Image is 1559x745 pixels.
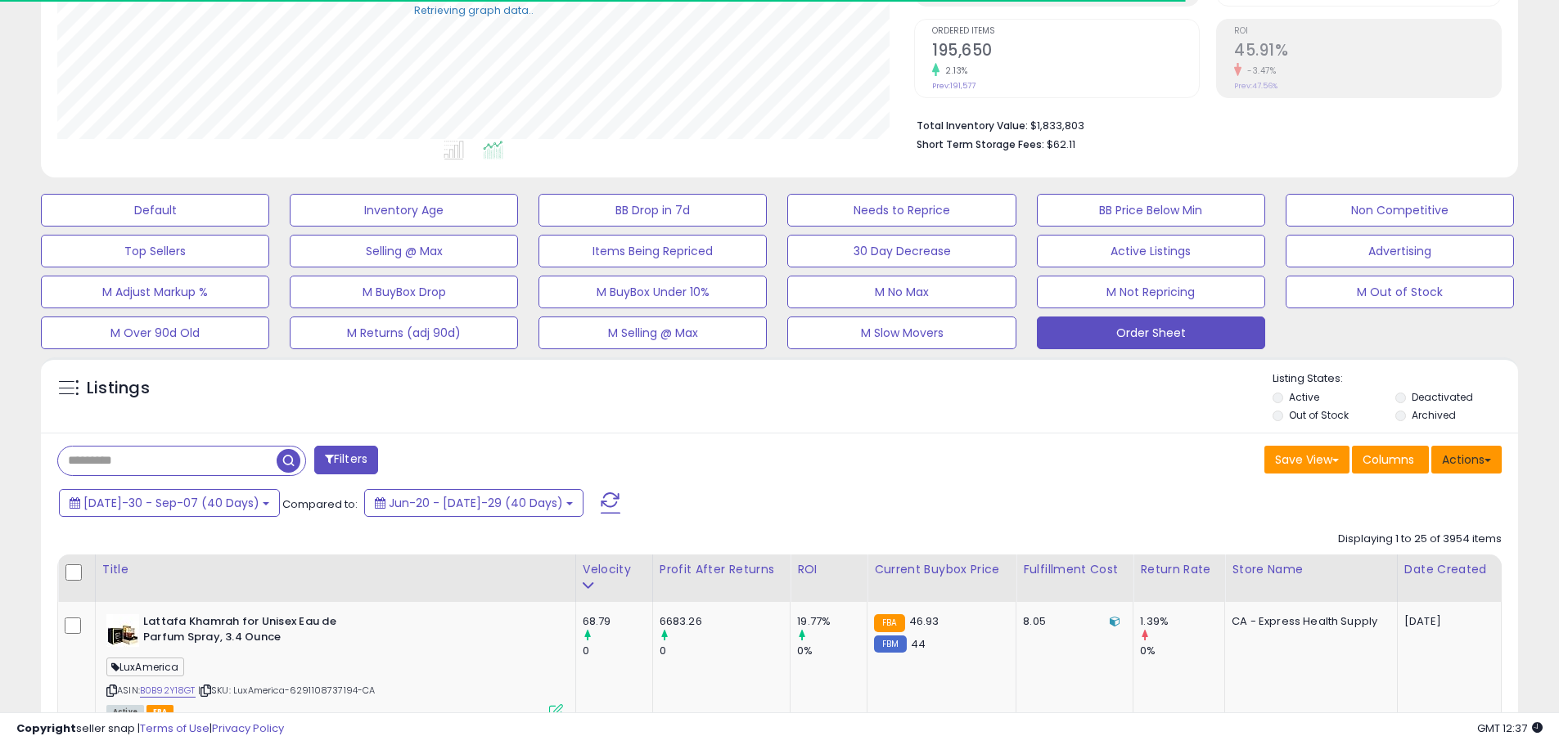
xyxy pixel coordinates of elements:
label: Out of Stock [1289,408,1349,422]
small: -3.47% [1241,65,1276,77]
button: Jun-20 - [DATE]-29 (40 Days) [364,489,583,517]
button: [DATE]-30 - Sep-07 (40 Days) [59,489,280,517]
span: FBA [146,705,174,719]
button: Items Being Repriced [538,235,767,267]
strong: Copyright [16,720,76,736]
button: 30 Day Decrease [787,235,1016,267]
button: M Over 90d Old [41,316,269,349]
div: 68.79 [583,614,652,629]
button: M No Max [787,276,1016,308]
h2: 195,650 [932,41,1199,63]
label: Archived [1412,408,1456,422]
button: Filters [314,446,378,474]
div: CA - Express Health Supply [1232,614,1385,629]
label: Active [1289,390,1319,404]
div: Fulfillment Cost [1023,561,1126,578]
button: M BuyBox Under 10% [538,276,767,308]
span: 44 [911,636,926,652]
span: Columns [1363,451,1414,468]
div: 0% [797,644,867,658]
div: Displaying 1 to 25 of 3954 items [1338,532,1502,547]
div: Current Buybox Price [874,561,1009,578]
button: M Slow Movers [787,316,1016,349]
div: 8.05 [1023,614,1120,629]
button: Non Competitive [1286,194,1514,227]
span: LuxAmerica [106,657,184,676]
label: Deactivated [1412,390,1473,404]
div: 19.77% [797,614,867,629]
div: Date Created [1404,561,1494,578]
div: seller snap | | [16,721,284,737]
div: Store Name [1232,561,1390,578]
small: FBM [874,635,906,653]
button: BB Price Below Min [1037,194,1265,227]
span: [DATE]-30 - Sep-07 (40 Days) [83,495,259,511]
button: Columns [1352,446,1429,473]
button: Order Sheet [1037,316,1265,349]
div: Velocity [583,561,646,578]
button: BB Drop in 7d [538,194,767,227]
span: Ordered Items [932,27,1199,36]
h5: Listings [87,377,150,400]
div: ROI [797,561,860,578]
div: Return Rate [1140,561,1218,578]
h2: 45.91% [1234,41,1501,63]
div: 0% [1140,644,1224,658]
b: Lattafa Khamrah for Unisex Eau de Parfum Spray, 3.4 Ounce [143,614,342,649]
button: M Selling @ Max [538,316,767,349]
span: All listings currently available for purchase on Amazon [106,705,144,719]
span: 2025-09-8 12:37 GMT [1477,720,1543,736]
button: Save View [1264,446,1349,473]
button: Advertising [1286,235,1514,267]
img: 41LidTvk8pL._SL40_.jpg [106,614,139,647]
b: Short Term Storage Fees: [917,137,1044,151]
small: Prev: 47.56% [1234,81,1277,91]
span: | SKU: LuxAmerica-6291108737194-CA [198,684,376,697]
button: Active Listings [1037,235,1265,267]
span: Jun-20 - [DATE]-29 (40 Days) [389,495,563,511]
div: 1.39% [1140,614,1224,629]
li: $1,833,803 [917,114,1489,134]
button: M Out of Stock [1286,276,1514,308]
div: [DATE] [1404,614,1470,629]
button: M Adjust Markup % [41,276,269,308]
div: 6683.26 [660,614,791,629]
div: Profit After Returns [660,561,784,578]
span: 46.93 [909,613,939,629]
button: M BuyBox Drop [290,276,518,308]
button: Needs to Reprice [787,194,1016,227]
button: M Not Repricing [1037,276,1265,308]
small: FBA [874,614,904,632]
p: Listing States: [1273,371,1518,387]
small: Prev: 191,577 [932,81,976,91]
button: Top Sellers [41,235,269,267]
button: Inventory Age [290,194,518,227]
span: $62.11 [1047,137,1075,152]
button: M Returns (adj 90d) [290,316,518,349]
div: 0 [583,644,652,658]
button: Actions [1431,446,1502,473]
div: Title [102,561,569,578]
a: Privacy Policy [212,720,284,736]
div: 0 [660,644,791,658]
button: Selling @ Max [290,235,518,267]
div: Retrieving graph data.. [414,2,534,17]
a: Terms of Use [140,720,210,736]
span: ROI [1234,27,1501,36]
small: 2.13% [939,65,968,77]
span: Compared to: [282,496,358,512]
button: Default [41,194,269,227]
a: B0B92Y18GT [140,684,196,698]
b: Total Inventory Value: [917,119,1028,132]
